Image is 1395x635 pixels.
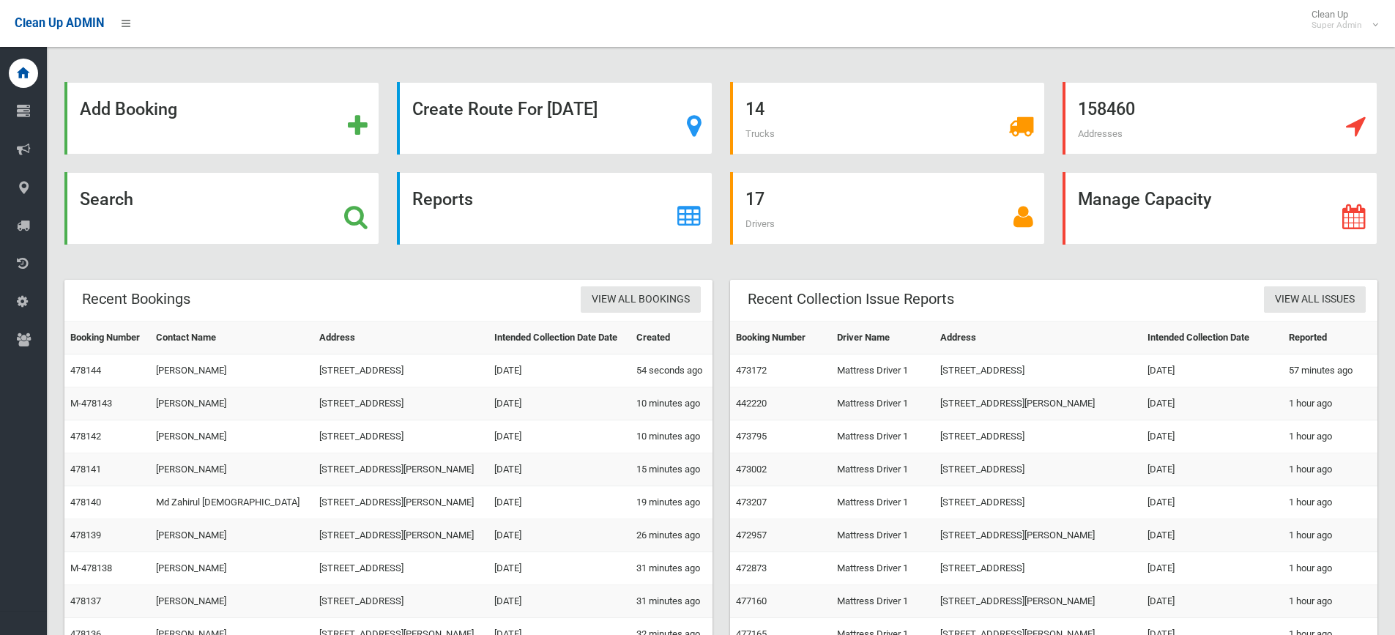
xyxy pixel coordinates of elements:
[1078,189,1211,209] strong: Manage Capacity
[1312,20,1362,31] small: Super Admin
[1283,486,1377,519] td: 1 hour ago
[736,497,767,508] a: 473207
[1142,486,1283,519] td: [DATE]
[1283,387,1377,420] td: 1 hour ago
[831,585,934,618] td: Mattress Driver 1
[488,552,630,585] td: [DATE]
[488,354,630,387] td: [DATE]
[70,497,101,508] a: 478140
[736,464,767,475] a: 473002
[736,398,767,409] a: 442220
[313,354,488,387] td: [STREET_ADDRESS]
[64,285,208,313] header: Recent Bookings
[831,486,934,519] td: Mattress Driver 1
[1063,82,1377,155] a: 158460 Addresses
[1078,128,1123,139] span: Addresses
[1283,453,1377,486] td: 1 hour ago
[150,387,313,420] td: [PERSON_NAME]
[313,519,488,552] td: [STREET_ADDRESS][PERSON_NAME]
[488,453,630,486] td: [DATE]
[630,453,713,486] td: 15 minutes ago
[934,387,1142,420] td: [STREET_ADDRESS][PERSON_NAME]
[630,486,713,519] td: 19 minutes ago
[736,365,767,376] a: 473172
[64,322,150,354] th: Booking Number
[150,420,313,453] td: [PERSON_NAME]
[412,189,473,209] strong: Reports
[397,82,712,155] a: Create Route For [DATE]
[831,453,934,486] td: Mattress Driver 1
[934,420,1142,453] td: [STREET_ADDRESS]
[831,322,934,354] th: Driver Name
[745,99,765,119] strong: 14
[150,322,313,354] th: Contact Name
[488,420,630,453] td: [DATE]
[934,552,1142,585] td: [STREET_ADDRESS]
[1142,453,1283,486] td: [DATE]
[730,322,831,354] th: Booking Number
[934,486,1142,519] td: [STREET_ADDRESS]
[488,519,630,552] td: [DATE]
[70,398,112,409] a: M-478143
[80,189,133,209] strong: Search
[150,519,313,552] td: [PERSON_NAME]
[70,365,101,376] a: 478144
[313,420,488,453] td: [STREET_ADDRESS]
[630,585,713,618] td: 31 minutes ago
[1304,9,1377,31] span: Clean Up
[313,552,488,585] td: [STREET_ADDRESS]
[397,172,712,245] a: Reports
[15,16,104,30] span: Clean Up ADMIN
[412,99,598,119] strong: Create Route For [DATE]
[831,552,934,585] td: Mattress Driver 1
[1283,354,1377,387] td: 57 minutes ago
[488,387,630,420] td: [DATE]
[150,453,313,486] td: [PERSON_NAME]
[313,322,488,354] th: Address
[1078,99,1135,119] strong: 158460
[934,453,1142,486] td: [STREET_ADDRESS]
[1142,552,1283,585] td: [DATE]
[730,172,1045,245] a: 17 Drivers
[736,562,767,573] a: 472873
[934,354,1142,387] td: [STREET_ADDRESS]
[1142,519,1283,552] td: [DATE]
[736,595,767,606] a: 477160
[70,562,112,573] a: M-478138
[745,218,775,229] span: Drivers
[630,552,713,585] td: 31 minutes ago
[1283,322,1377,354] th: Reported
[488,322,630,354] th: Intended Collection Date Date
[70,595,101,606] a: 478137
[831,420,934,453] td: Mattress Driver 1
[70,530,101,541] a: 478139
[150,486,313,519] td: Md Zahirul [DEMOGRAPHIC_DATA]
[831,387,934,420] td: Mattress Driver 1
[1142,322,1283,354] th: Intended Collection Date
[150,552,313,585] td: [PERSON_NAME]
[70,431,101,442] a: 478142
[934,585,1142,618] td: [STREET_ADDRESS][PERSON_NAME]
[1283,420,1377,453] td: 1 hour ago
[70,464,101,475] a: 478141
[64,172,379,245] a: Search
[736,530,767,541] a: 472957
[831,519,934,552] td: Mattress Driver 1
[488,486,630,519] td: [DATE]
[1142,387,1283,420] td: [DATE]
[630,420,713,453] td: 10 minutes ago
[313,486,488,519] td: [STREET_ADDRESS][PERSON_NAME]
[630,354,713,387] td: 54 seconds ago
[1063,172,1377,245] a: Manage Capacity
[150,585,313,618] td: [PERSON_NAME]
[730,82,1045,155] a: 14 Trucks
[1283,585,1377,618] td: 1 hour ago
[934,519,1142,552] td: [STREET_ADDRESS][PERSON_NAME]
[1283,552,1377,585] td: 1 hour ago
[1264,286,1366,313] a: View All Issues
[1283,519,1377,552] td: 1 hour ago
[488,585,630,618] td: [DATE]
[80,99,177,119] strong: Add Booking
[1142,354,1283,387] td: [DATE]
[745,189,765,209] strong: 17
